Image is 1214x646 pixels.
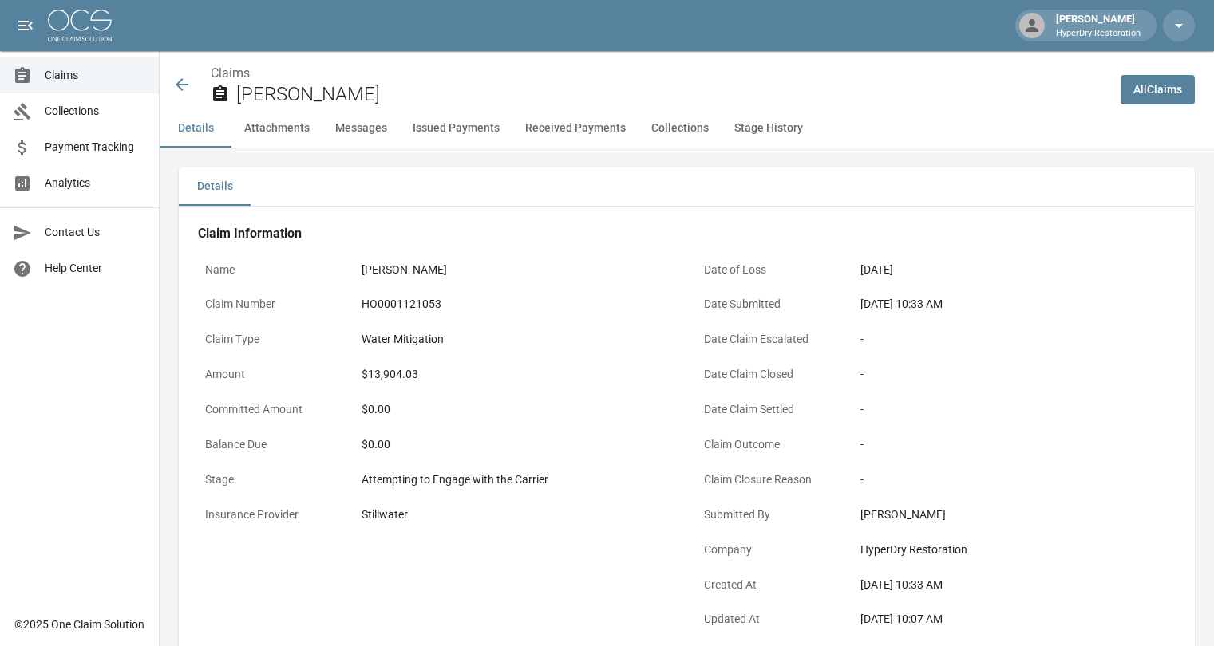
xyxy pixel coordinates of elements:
span: Payment Tracking [45,139,146,156]
p: Created At [697,569,840,601]
button: Collections [639,109,722,148]
div: [DATE] [860,262,1169,278]
div: details tabs [179,167,1195,206]
p: Company [697,534,840,565]
div: Attempting to Engage with the Carrier [362,471,670,488]
a: Claims [211,65,250,81]
div: [DATE] 10:07 AM [860,611,1169,628]
div: anchor tabs [160,109,1214,148]
p: Claim Type [198,324,342,355]
h2: [PERSON_NAME] [236,83,1108,106]
span: Collections [45,103,146,120]
p: Submitted By [697,499,840,530]
button: Details [160,109,231,148]
span: Claims [45,67,146,84]
div: - [860,436,1169,453]
div: [DATE] 10:33 AM [860,296,1169,313]
p: Claim Closure Reason [697,464,840,495]
div: - [860,331,1169,348]
p: Updated At [697,604,840,635]
div: - [860,471,1169,488]
div: HyperDry Restoration [860,542,1169,558]
button: Messages [322,109,400,148]
div: [PERSON_NAME] [1050,11,1147,40]
div: [PERSON_NAME] [860,506,1169,523]
a: AllClaims [1121,75,1195,104]
nav: breadcrumb [211,64,1108,83]
div: Water Mitigation [362,331,670,348]
div: $0.00 [362,401,670,418]
div: HO0001121053 [362,296,670,313]
p: Balance Due [198,429,342,460]
span: Analytics [45,175,146,191]
button: Received Payments [512,109,639,148]
button: Stage History [722,109,816,148]
div: [PERSON_NAME] [362,262,670,278]
div: - [860,366,1169,383]
div: - [860,401,1169,418]
div: [DATE] 10:33 AM [860,577,1169,593]
button: Details [179,167,251,206]
button: Attachments [231,109,322,148]
div: © 2025 One Claim Solution [14,616,144,632]
div: Stillwater [362,506,670,523]
span: Help Center [45,260,146,277]
p: Insurance Provider [198,499,342,530]
p: Amount [198,359,342,390]
p: Committed Amount [198,394,342,425]
p: Claim Outcome [697,429,840,460]
p: Date Submitted [697,289,840,320]
button: Issued Payments [400,109,512,148]
p: HyperDry Restoration [1056,27,1141,41]
h4: Claim Information [198,226,1176,242]
p: Date Claim Closed [697,359,840,390]
div: $0.00 [362,436,670,453]
p: Date Claim Escalated [697,324,840,355]
div: $13,904.03 [362,366,670,383]
p: Claim Number [198,289,342,320]
img: ocs-logo-white-transparent.png [48,10,112,41]
button: open drawer [10,10,42,41]
p: Stage [198,464,342,495]
p: Date of Loss [697,254,840,286]
p: Date Claim Settled [697,394,840,425]
p: Name [198,254,342,286]
span: Contact Us [45,224,146,241]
